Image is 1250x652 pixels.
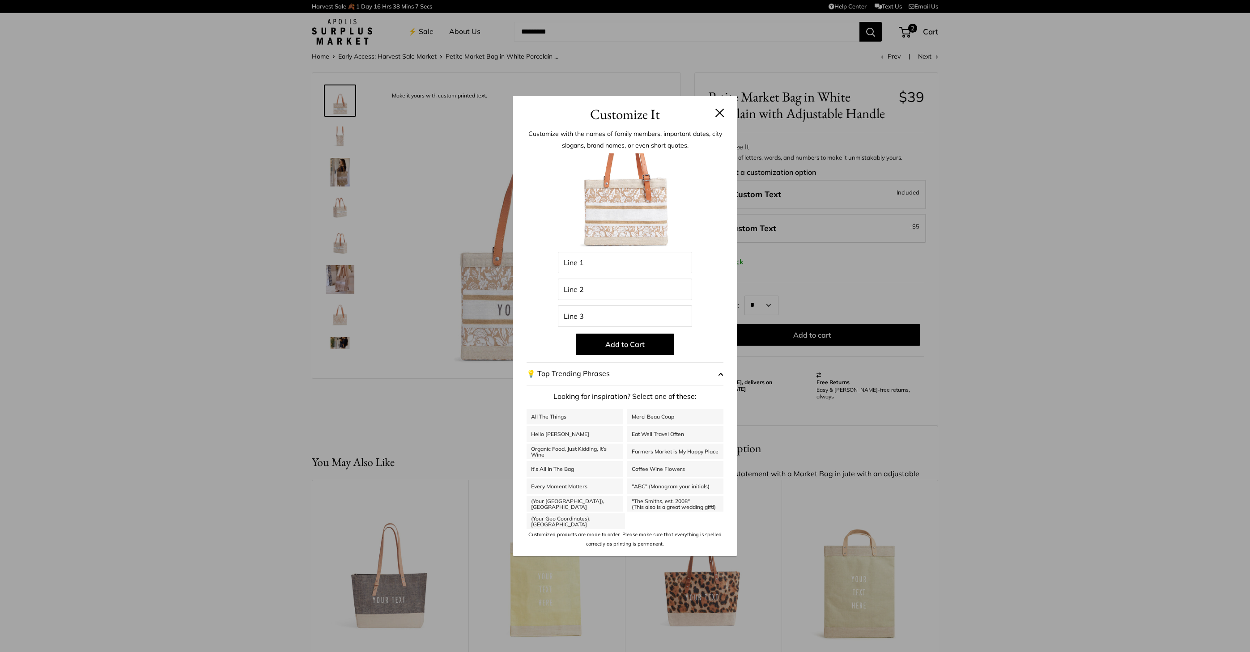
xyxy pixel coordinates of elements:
[627,409,723,424] a: Merci Beau Coup
[576,334,674,355] button: Add to Cart
[627,478,723,494] a: "ABC" (Monogram your initials)
[627,426,723,442] a: Eat Well Travel Often
[527,461,623,477] a: It's All In The Bag
[627,496,723,512] a: "The Smiths, est. 2008"(This also is a great wedding gift!)
[576,153,674,252] img: 1_cust_wh_porc_pmb.jpg
[527,513,625,529] a: (Your Geo Coordinates), [GEOGRAPHIC_DATA]
[527,390,723,403] p: Looking for inspiration? Select one of these:
[527,478,623,494] a: Every Moment Matters
[527,409,623,424] a: All The Things
[527,362,723,385] button: 💡 Top Trending Phrases
[527,104,723,125] h3: Customize It
[527,496,623,512] a: (Your [GEOGRAPHIC_DATA]), [GEOGRAPHIC_DATA]
[627,444,723,459] a: Farmers Market is My Happy Place
[527,128,723,151] p: Customize with the names of family members, important dates, city slogans, brand names, or even s...
[527,426,623,442] a: Hello [PERSON_NAME]
[527,444,623,459] a: Organic Food, Just Kidding, It’s Wine
[527,530,723,548] p: Customized products are made to order. Please make sure that everything is spelled correctly as p...
[627,461,723,477] a: Coffee Wine Flowers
